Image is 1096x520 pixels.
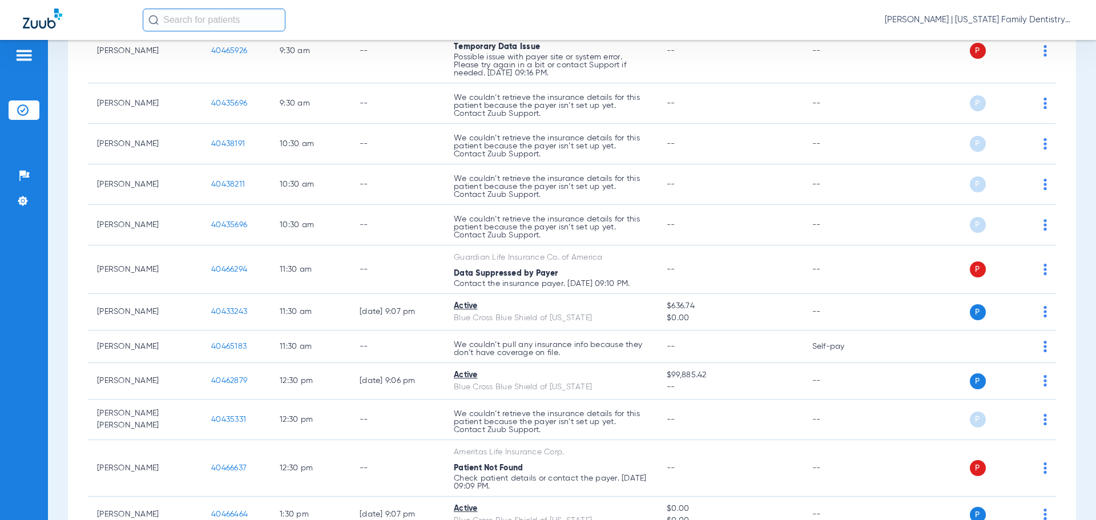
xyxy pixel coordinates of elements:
td: 11:30 AM [271,330,350,363]
span: P [970,136,986,152]
div: Ameritas Life Insurance Corp. [454,446,648,458]
p: We couldn’t retrieve the insurance details for this patient because the payer isn’t set up yet. C... [454,94,648,118]
img: group-dot-blue.svg [1043,462,1047,474]
span: 40438191 [211,140,245,148]
img: group-dot-blue.svg [1043,138,1047,150]
img: group-dot-blue.svg [1043,306,1047,317]
td: -- [350,124,445,164]
p: We couldn’t retrieve the insurance details for this patient because the payer isn’t set up yet. C... [454,410,648,434]
span: 40435696 [211,99,247,107]
span: P [970,460,986,476]
img: group-dot-blue.svg [1043,179,1047,190]
input: Search for patients [143,9,285,31]
span: $0.00 [667,312,793,324]
td: -- [803,205,880,245]
span: $0.00 [667,503,793,515]
td: 12:30 PM [271,440,350,497]
span: 40466294 [211,265,247,273]
td: [PERSON_NAME] [88,205,202,245]
span: $636.74 [667,300,793,312]
span: P [970,217,986,233]
td: -- [803,19,880,83]
img: hamburger-icon [15,49,33,62]
img: Search Icon [148,15,159,25]
span: P [970,412,986,428]
div: Active [454,369,648,381]
span: 40438211 [211,180,245,188]
td: [PERSON_NAME] [88,440,202,497]
td: -- [350,164,445,205]
img: Zuub Logo [23,9,62,29]
span: 40435331 [211,416,246,424]
span: 40465183 [211,342,247,350]
p: We couldn’t retrieve the insurance details for this patient because the payer isn’t set up yet. C... [454,175,648,199]
td: -- [350,245,445,294]
td: -- [350,400,445,440]
td: 12:30 PM [271,363,350,400]
td: -- [350,83,445,124]
td: [PERSON_NAME] [88,330,202,363]
td: -- [803,164,880,205]
span: 40466464 [211,510,248,518]
span: [PERSON_NAME] | [US_STATE] Family Dentistry [885,14,1073,26]
td: [PERSON_NAME] [88,245,202,294]
div: Blue Cross Blue Shield of [US_STATE] [454,312,648,324]
span: -- [667,416,675,424]
td: -- [803,440,880,497]
td: -- [350,205,445,245]
td: 11:30 AM [271,294,350,330]
td: 9:30 AM [271,83,350,124]
span: -- [667,180,675,188]
img: group-dot-blue.svg [1043,414,1047,425]
img: group-dot-blue.svg [1043,219,1047,231]
img: group-dot-blue.svg [1043,264,1047,275]
span: -- [667,265,675,273]
span: -- [667,342,675,350]
span: -- [667,47,675,55]
img: group-dot-blue.svg [1043,375,1047,386]
td: -- [803,363,880,400]
td: -- [350,19,445,83]
img: group-dot-blue.svg [1043,341,1047,352]
td: 10:30 AM [271,205,350,245]
td: 10:30 AM [271,124,350,164]
span: 40462879 [211,377,247,385]
span: $99,885.42 [667,369,793,381]
td: 12:30 PM [271,400,350,440]
div: Blue Cross Blue Shield of [US_STATE] [454,381,648,393]
span: P [970,373,986,389]
td: -- [803,400,880,440]
span: Temporary Data Issue [454,43,540,51]
td: -- [803,245,880,294]
span: -- [667,221,675,229]
div: Guardian Life Insurance Co. of America [454,252,648,264]
span: Data Suppressed by Payer [454,269,558,277]
p: We couldn’t pull any insurance info because they don’t have coverage on file. [454,341,648,357]
p: Contact the insurance payer. [DATE] 09:10 PM. [454,280,648,288]
span: -- [667,140,675,148]
span: 40435696 [211,221,247,229]
span: -- [667,99,675,107]
img: group-dot-blue.svg [1043,98,1047,109]
div: Active [454,503,648,515]
td: [PERSON_NAME] [88,164,202,205]
iframe: Chat Widget [1039,465,1096,520]
span: P [970,43,986,59]
span: Patient Not Found [454,464,523,472]
td: Self-pay [803,330,880,363]
span: 40466637 [211,464,247,472]
td: [PERSON_NAME] [PERSON_NAME] [88,400,202,440]
td: [PERSON_NAME] [88,294,202,330]
td: -- [803,124,880,164]
div: Active [454,300,648,312]
td: [PERSON_NAME] [88,363,202,400]
td: -- [803,294,880,330]
td: [DATE] 9:06 PM [350,363,445,400]
td: -- [803,83,880,124]
td: [PERSON_NAME] [88,124,202,164]
p: We couldn’t retrieve the insurance details for this patient because the payer isn’t set up yet. C... [454,215,648,239]
img: group-dot-blue.svg [1043,45,1047,57]
td: [PERSON_NAME] [88,83,202,124]
span: 40465926 [211,47,247,55]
